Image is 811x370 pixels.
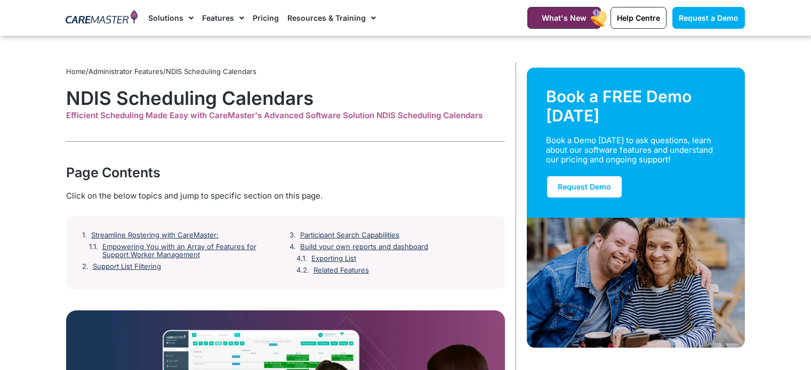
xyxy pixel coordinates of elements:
a: Participant Search Capabilities [300,231,399,240]
div: Book a Demo [DATE] to ask questions, learn about our software features and understand our pricing... [546,136,713,165]
a: Support List Filtering [93,262,161,271]
a: Streamline Rostering with CareMaster: [91,231,219,240]
span: What's New [542,13,587,22]
span: Request Demo [558,182,611,191]
div: Page Contents [66,163,505,182]
a: Administrator Features [89,67,163,76]
div: Book a FREE Demo [DATE] [546,87,726,125]
a: Home [66,67,86,76]
a: Exporting List [311,254,356,263]
a: Related Features [314,266,369,275]
div: Click on the below topics and jump to specific section on this page. [66,190,505,202]
img: Support Worker and NDIS Participant out for a coffee. [527,218,745,348]
div: Efficient Scheduling Made Easy with CareMaster's Advanced Software Solution NDIS Scheduling Calen... [66,111,505,120]
a: Build your own reports and dashboard [300,243,428,251]
span: Help Centre [617,13,660,22]
a: Help Centre [611,7,667,29]
h1: NDIS Scheduling Calendars [66,87,505,109]
span: Request a Demo [679,13,738,22]
a: Request a Demo [672,7,745,29]
a: Request Demo [546,175,623,199]
img: CareMaster Logo [66,10,138,26]
span: / / [66,67,256,76]
span: NDIS Scheduling Calendars [166,67,256,76]
a: Empowering You with an Array of Features for Support Worker Management [102,243,282,259]
a: What's New [527,7,601,29]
